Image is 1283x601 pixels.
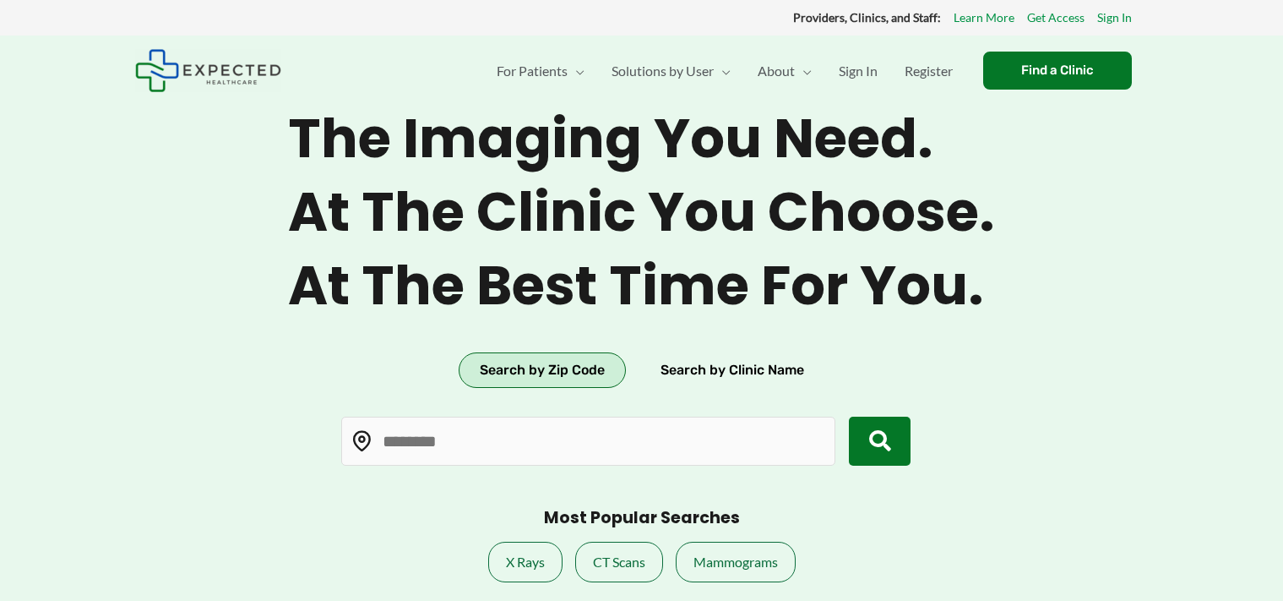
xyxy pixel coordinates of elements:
[1097,7,1132,29] a: Sign In
[983,52,1132,90] a: Find a Clinic
[575,542,663,582] a: CT Scans
[497,41,568,101] span: For Patients
[135,49,281,92] img: Expected Healthcare Logo - side, dark font, small
[483,41,598,101] a: For PatientsMenu Toggle
[568,41,584,101] span: Menu Toggle
[1027,7,1085,29] a: Get Access
[598,41,744,101] a: Solutions by UserMenu Toggle
[793,10,941,25] strong: Providers, Clinics, and Staff:
[744,41,825,101] a: AboutMenu Toggle
[288,254,995,319] span: At the best time for you.
[905,41,953,101] span: Register
[758,41,795,101] span: About
[351,430,373,452] img: Location pin
[612,41,714,101] span: Solutions by User
[459,352,626,388] button: Search by Zip Code
[954,7,1014,29] a: Learn More
[825,41,891,101] a: Sign In
[483,41,966,101] nav: Primary Site Navigation
[544,508,740,529] h3: Most Popular Searches
[795,41,812,101] span: Menu Toggle
[714,41,731,101] span: Menu Toggle
[839,41,878,101] span: Sign In
[288,107,995,172] span: The imaging you need.
[891,41,966,101] a: Register
[639,352,825,388] button: Search by Clinic Name
[488,542,563,582] a: X Rays
[676,542,796,582] a: Mammograms
[288,180,995,245] span: At the clinic you choose.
